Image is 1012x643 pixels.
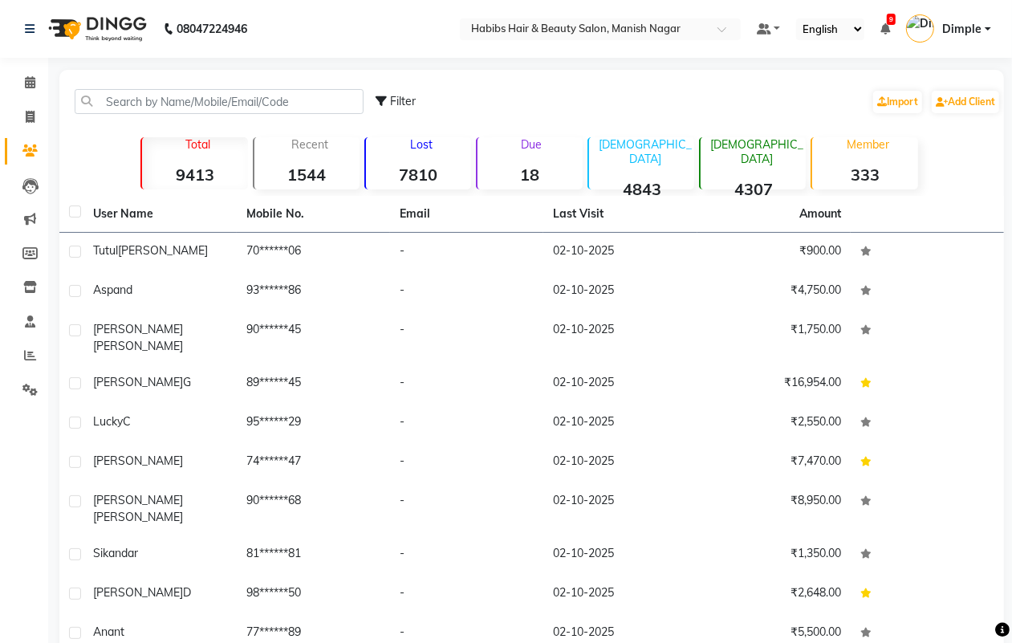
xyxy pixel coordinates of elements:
p: [DEMOGRAPHIC_DATA] [595,137,694,166]
td: ₹16,954.00 [697,364,851,404]
span: G [183,375,191,389]
p: Lost [372,137,471,152]
td: - [390,404,543,443]
td: ₹8,950.00 [697,482,851,535]
span: [PERSON_NAME] [93,585,183,600]
strong: 7810 [366,165,471,185]
td: - [390,443,543,482]
th: User Name [83,196,237,233]
p: Recent [261,137,360,152]
td: - [390,272,543,311]
strong: 333 [812,165,917,185]
td: ₹4,750.00 [697,272,851,311]
p: [DEMOGRAPHIC_DATA] [707,137,806,166]
b: 08047224946 [177,6,247,51]
td: 02-10-2025 [543,311,697,364]
span: [PERSON_NAME] [93,375,183,389]
strong: 18 [478,165,583,185]
strong: 1544 [254,165,360,185]
td: 02-10-2025 [543,272,697,311]
td: 02-10-2025 [543,364,697,404]
td: 02-10-2025 [543,482,697,535]
td: ₹2,648.00 [697,575,851,614]
td: - [390,575,543,614]
td: ₹1,350.00 [697,535,851,575]
td: 02-10-2025 [543,404,697,443]
span: 9 [887,14,896,25]
td: ₹1,750.00 [697,311,851,364]
img: Dimple [906,14,934,43]
td: - [390,311,543,364]
span: Lucky [93,414,123,429]
a: 9 [880,22,890,36]
td: 02-10-2025 [543,575,697,614]
td: - [390,482,543,535]
a: Import [873,91,922,113]
td: - [390,233,543,272]
th: Email [390,196,543,233]
span: [PERSON_NAME] [93,510,183,524]
td: 02-10-2025 [543,535,697,575]
span: [PERSON_NAME] [93,339,183,353]
td: 02-10-2025 [543,443,697,482]
span: tutul [93,243,118,258]
th: Last Visit [543,196,697,233]
p: Due [481,137,583,152]
td: - [390,364,543,404]
td: - [390,535,543,575]
span: Dimple [942,21,982,38]
a: Add Client [932,91,999,113]
td: ₹2,550.00 [697,404,851,443]
td: ₹7,470.00 [697,443,851,482]
span: [PERSON_NAME] [93,454,183,468]
th: Amount [790,196,851,232]
span: Aspand [93,283,132,297]
strong: 4843 [589,179,694,199]
span: Anant [93,625,124,639]
input: Search by Name/Mobile/Email/Code [75,89,364,114]
span: [PERSON_NAME] [93,493,183,507]
p: Member [819,137,917,152]
span: Filter [390,94,416,108]
span: D [183,585,191,600]
span: C [123,414,131,429]
strong: 9413 [142,165,247,185]
td: ₹900.00 [697,233,851,272]
span: [PERSON_NAME] [118,243,208,258]
strong: 4307 [701,179,806,199]
img: logo [41,6,151,51]
span: [PERSON_NAME] [93,322,183,336]
th: Mobile No. [237,196,390,233]
span: sikandar [93,546,138,560]
p: Total [148,137,247,152]
td: 02-10-2025 [543,233,697,272]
